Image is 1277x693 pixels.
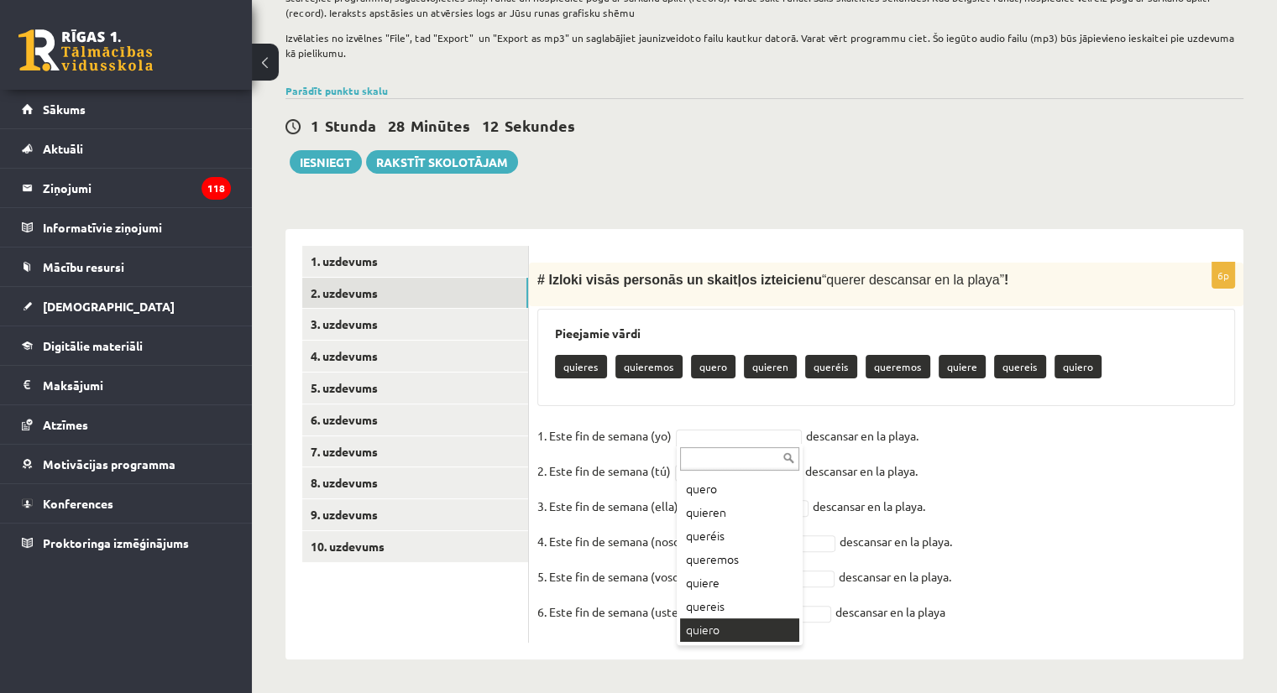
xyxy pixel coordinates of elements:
div: quieren [680,501,799,524]
div: quiero [680,618,799,642]
div: queremos [680,548,799,571]
div: quiere [680,571,799,595]
div: quereis [680,595,799,618]
div: queréis [680,524,799,548]
div: quero [680,477,799,501]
